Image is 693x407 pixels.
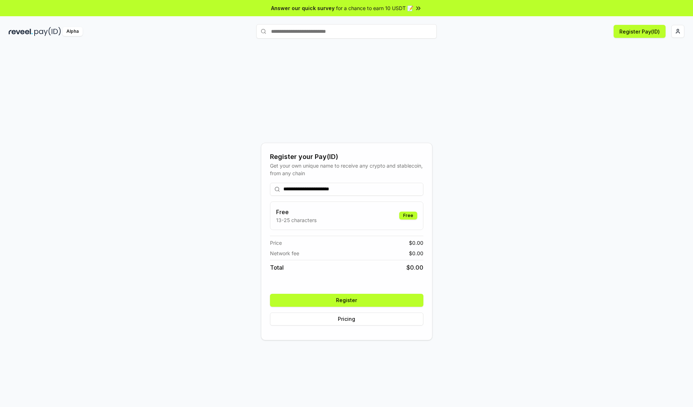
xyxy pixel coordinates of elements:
[276,208,317,216] h3: Free
[270,239,282,247] span: Price
[270,294,423,307] button: Register
[270,263,284,272] span: Total
[614,25,666,38] button: Register Pay(ID)
[270,162,423,177] div: Get your own unique name to receive any crypto and stablecoin, from any chain
[276,216,317,224] p: 13-25 characters
[9,27,33,36] img: reveel_dark
[34,27,61,36] img: pay_id
[62,27,83,36] div: Alpha
[271,4,335,12] span: Answer our quick survey
[336,4,413,12] span: for a chance to earn 10 USDT 📝
[270,249,299,257] span: Network fee
[409,249,423,257] span: $ 0.00
[406,263,423,272] span: $ 0.00
[409,239,423,247] span: $ 0.00
[270,152,423,162] div: Register your Pay(ID)
[399,212,417,220] div: Free
[270,313,423,326] button: Pricing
